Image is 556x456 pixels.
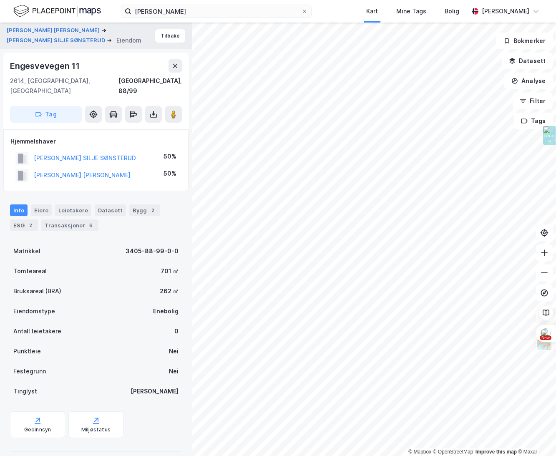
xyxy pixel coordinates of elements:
div: Bygg [129,204,160,216]
input: Søk på adresse, matrikkel, gårdeiere, leietakere eller personer [131,5,301,18]
div: Info [10,204,28,216]
div: 701 ㎡ [161,266,179,276]
div: [PERSON_NAME] [482,6,529,16]
a: Mapbox [408,449,431,455]
a: OpenStreetMap [433,449,473,455]
div: 2614, [GEOGRAPHIC_DATA], [GEOGRAPHIC_DATA] [10,76,118,96]
div: Kontrollprogram for chat [514,416,556,456]
div: 0 [174,326,179,336]
div: Datasett [95,204,126,216]
div: ESG [10,219,38,231]
div: Nei [169,346,179,356]
div: Mine Tags [396,6,426,16]
div: Bolig [445,6,459,16]
div: Enebolig [153,306,179,316]
button: [PERSON_NAME] [PERSON_NAME] [7,26,101,35]
button: Datasett [502,53,553,69]
div: Bruksareal (BRA) [13,286,61,296]
button: Analyse [504,73,553,89]
div: 3405-88-99-0-0 [126,246,179,256]
button: Tags [514,113,553,129]
div: Festegrunn [13,366,46,376]
div: Eiendomstype [13,306,55,316]
div: 50% [164,151,176,161]
div: Tomteareal [13,266,47,276]
div: Leietakere [55,204,91,216]
div: 262 ㎡ [160,286,179,296]
div: Geoinnsyn [24,426,51,433]
div: Nei [169,366,179,376]
div: 2 [148,206,157,214]
a: Improve this map [475,449,517,455]
div: Transaksjoner [41,219,98,231]
div: Miljøstatus [81,426,111,433]
iframe: Chat Widget [514,416,556,456]
div: Engesvevegen 11 [10,59,81,73]
div: 6 [87,221,95,229]
div: Eiendom [116,35,141,45]
div: Antall leietakere [13,326,61,336]
button: Filter [513,93,553,109]
div: [PERSON_NAME] [131,386,179,396]
div: 50% [164,169,176,179]
div: Punktleie [13,346,41,356]
div: Tinglyst [13,386,37,396]
button: Bokmerker [496,33,553,49]
div: Eiere [31,204,52,216]
div: 2 [26,221,35,229]
button: Tag [10,106,82,123]
button: Tilbake [155,29,185,43]
img: logo.f888ab2527a4732fd821a326f86c7f29.svg [13,4,101,18]
div: Hjemmelshaver [10,136,181,146]
div: [GEOGRAPHIC_DATA], 88/99 [118,76,182,96]
div: Kart [366,6,378,16]
button: [PERSON_NAME] SILJE SØNSTERUD [7,36,107,45]
div: Matrikkel [13,246,40,256]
